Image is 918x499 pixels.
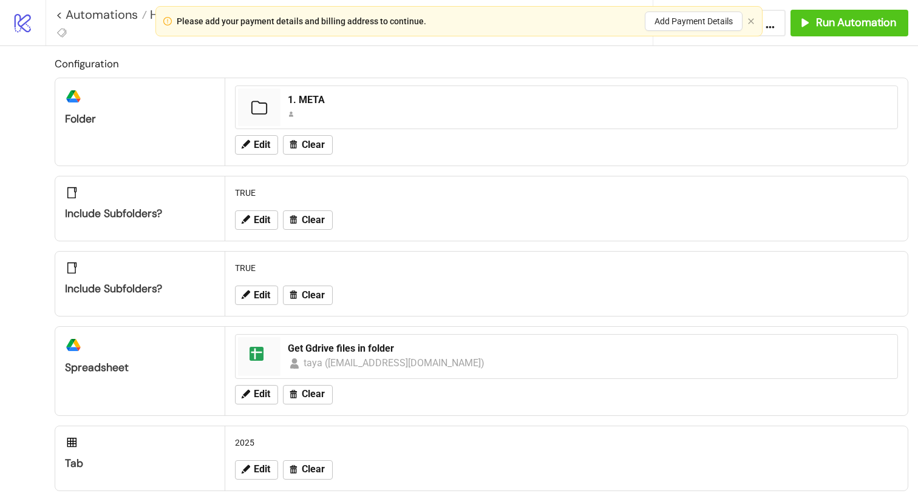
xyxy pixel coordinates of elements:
span: Clear [302,290,325,301]
span: Add Payment Details [654,16,733,26]
div: taya ([EMAIL_ADDRESS][DOMAIN_NAME]) [304,355,486,370]
span: Edit [254,139,270,150]
span: exclamation-circle [163,17,172,25]
span: Helper Automations [147,7,262,22]
a: Helper Automations [147,8,271,21]
span: Edit [254,389,270,400]
div: 1. META [288,93,890,107]
div: TRUE [230,256,903,280]
div: Spreadsheet [65,361,215,375]
div: TRUE [230,181,903,204]
button: Edit [235,135,278,155]
button: Edit [235,286,278,305]
span: Clear [302,215,325,226]
button: Clear [283,135,333,155]
span: Edit [254,464,270,475]
button: Add Payment Details [645,12,743,31]
h2: Configuration [55,56,908,72]
a: < Automations [56,8,147,21]
button: Edit [235,460,278,480]
span: Edit [254,290,270,301]
div: Please add your payment details and billing address to continue. [177,15,426,28]
div: Get Gdrive files in folder [288,342,890,355]
div: Include subfolders? [65,282,215,296]
span: Run Automation [816,16,896,30]
div: Folder [65,112,215,126]
span: Clear [302,139,325,150]
span: Edit [254,215,270,226]
div: Tab [65,457,215,471]
button: Clear [283,385,333,404]
div: 2025 [230,431,903,454]
button: Edit [235,210,278,230]
button: Clear [283,210,333,230]
button: Clear [283,460,333,480]
button: Clear [283,286,333,305]
span: Clear [302,464,325,475]
button: Run Automation [790,10,908,36]
div: Include subfolders? [65,207,215,221]
button: close [747,18,755,25]
span: Clear [302,389,325,400]
button: Edit [235,385,278,404]
button: ... [755,10,786,36]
